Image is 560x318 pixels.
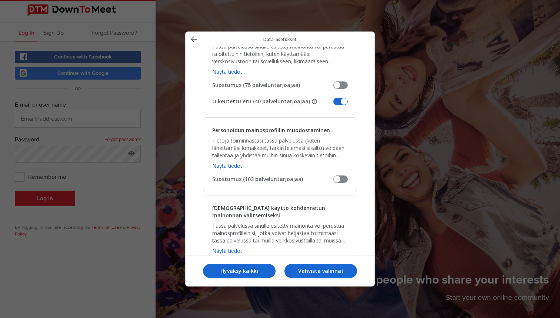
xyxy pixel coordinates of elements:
[212,98,333,105] span: Oikeutettu etu (40 palveluntarjoajaa)
[212,222,348,244] p: Tässä palvelussa sinulle esitetty mainonta voi perustua mainosprofiileihisi, jotka voivat heijast...
[284,267,357,275] p: Vahvista valinnat
[200,36,360,43] p: Data-asetukset
[203,267,276,275] p: Hyväksy kaikki
[212,81,333,89] span: Suostumus (75 palveluntarjoajaa)
[212,43,348,65] p: Tässä palvelussa sinulle esitetty mainonta voi perustua rajoitettuihin tietoihin, kuten käyttämää...
[284,264,357,278] button: Vahvista valinnat
[311,98,317,104] button: Jotkin palveluntarjoajat eivät pyydä suostumustasi, vaan käyttävät henkilökohtaisia tietojasi oik...
[212,137,348,159] p: Tietoja toiminnastasi tässä palvelussa (kuten lähettämäsi lomakkeet, tarkastelemasi sisältö) void...
[212,175,333,183] span: Suostumus (103 palveluntarjoajaa)
[203,264,276,278] button: Hyväksy kaikki
[212,68,242,75] a: Näytä tiedot, Rajoitettujen tietojen käyttö mainosten valitsemiseksi
[212,204,348,219] h2: [DEMOGRAPHIC_DATA] käyttö kohdennetun mainonnan valitsemiseksi
[187,34,200,46] button: Takaisin
[212,247,242,254] a: Näytä tiedot, Profiilien käyttö kohdennetun mainonnan valitsemiseksi
[212,162,242,169] a: Näytä tiedot, Personoidun mainosprofiilin muodostaminen
[212,127,330,134] h2: Personoidun mainosprofiilin muodostaminen
[185,31,375,287] div: Hallitse data-asetuksia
